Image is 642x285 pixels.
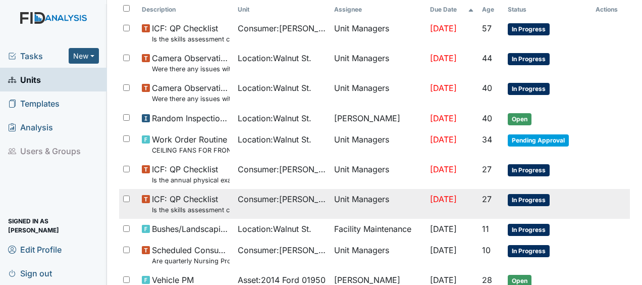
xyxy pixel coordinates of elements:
[238,52,311,64] span: Location : Walnut St.
[152,52,230,74] span: Camera Observation Were there any issues with applying topical medications? ( Starts at the top o...
[430,164,457,174] span: [DATE]
[508,194,550,206] span: In Progress
[508,53,550,65] span: In Progress
[152,34,230,44] small: Is the skills assessment current? (document the date in the comment section)
[482,164,492,174] span: 27
[152,94,230,104] small: Were there any issues with applying topical medications? ( Starts at the top of MAR and works the...
[482,275,492,285] span: 28
[430,113,457,123] span: [DATE]
[238,22,326,34] span: Consumer : [PERSON_NAME][GEOGRAPHIC_DATA]
[482,83,492,93] span: 40
[478,1,504,18] th: Toggle SortBy
[238,112,311,124] span: Location : Walnut St.
[152,205,230,215] small: Is the skills assessment current? (document the date in the comment section)
[426,1,478,18] th: Toggle SortBy
[482,53,492,63] span: 44
[152,146,230,155] small: CEILING FANS FOR FRONT PORCH
[152,193,230,215] span: ICF: QP Checklist Is the skills assessment current? (document the date in the comment section)
[482,224,489,234] span: 11
[238,82,311,94] span: Location : Walnut St.
[330,108,426,129] td: [PERSON_NAME]
[69,48,99,64] button: New
[430,194,457,204] span: [DATE]
[330,18,426,48] td: Unit Managers
[152,163,230,185] span: ICF: QP Checklist Is the annual physical exam current? (document the date in the comment section)
[430,224,457,234] span: [DATE]
[430,83,457,93] span: [DATE]
[152,22,230,44] span: ICF: QP Checklist Is the skills assessment current? (document the date in the comment section)
[152,256,230,266] small: Are quarterly Nursing Progress Notes/Visual Assessments completed by the end of the month followi...
[152,112,230,124] span: Random Inspection for Evening
[430,275,457,285] span: [DATE]
[330,129,426,159] td: Unit Managers
[152,64,230,74] small: Were there any issues with applying topical medications? ( Starts at the top of MAR and works the...
[508,245,550,257] span: In Progress
[238,223,311,235] span: Location : Walnut St.
[508,134,569,147] span: Pending Approval
[508,83,550,95] span: In Progress
[482,23,492,33] span: 57
[238,133,311,146] span: Location : Walnut St.
[138,1,234,18] th: Toggle SortBy
[238,193,326,205] span: Consumer : [PERSON_NAME][GEOGRAPHIC_DATA]
[152,82,230,104] span: Camera Observation Were there any issues with applying topical medications? ( Starts at the top o...
[330,48,426,78] td: Unit Managers
[8,119,53,135] span: Analysis
[8,218,99,233] span: Signed in as [PERSON_NAME]
[508,23,550,35] span: In Progress
[152,133,230,155] span: Work Order Routine CEILING FANS FOR FRONT PORCH
[330,189,426,219] td: Unit Managers
[8,72,41,87] span: Units
[330,240,426,270] td: Unit Managers
[234,1,330,18] th: Toggle SortBy
[482,113,492,123] span: 40
[152,223,230,235] span: Bushes/Landscaping inspection
[330,78,426,108] td: Unit Managers
[508,164,550,176] span: In Progress
[508,113,531,125] span: Open
[508,224,550,236] span: In Progress
[238,163,326,175] span: Consumer : [PERSON_NAME]
[482,134,492,145] span: 34
[8,265,52,281] span: Sign out
[482,194,492,204] span: 27
[152,175,230,185] small: Is the annual physical exam current? (document the date in the comment section)
[430,134,457,145] span: [DATE]
[8,50,69,62] a: Tasks
[152,244,230,266] span: Scheduled Consumer Chart Review Are quarterly Nursing Progress Notes/Visual Assessments completed...
[330,219,426,240] td: Facility Maintenance
[8,96,60,111] span: Templates
[592,1,630,18] th: Actions
[430,245,457,255] span: [DATE]
[482,245,491,255] span: 10
[238,244,326,256] span: Consumer : [PERSON_NAME], Triquasha
[330,159,426,189] td: Unit Managers
[330,1,426,18] th: Assignee
[504,1,592,18] th: Toggle SortBy
[430,23,457,33] span: [DATE]
[430,53,457,63] span: [DATE]
[123,5,130,12] input: Toggle All Rows Selected
[8,242,62,257] span: Edit Profile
